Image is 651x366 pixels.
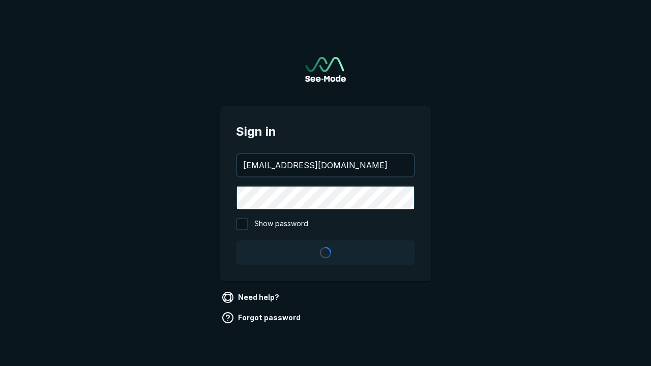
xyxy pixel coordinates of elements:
a: Forgot password [220,310,305,326]
img: See-Mode Logo [305,57,346,82]
a: Need help? [220,289,283,306]
span: Sign in [236,123,415,141]
span: Show password [254,218,308,230]
a: Go to sign in [305,57,346,82]
input: your@email.com [237,154,414,176]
